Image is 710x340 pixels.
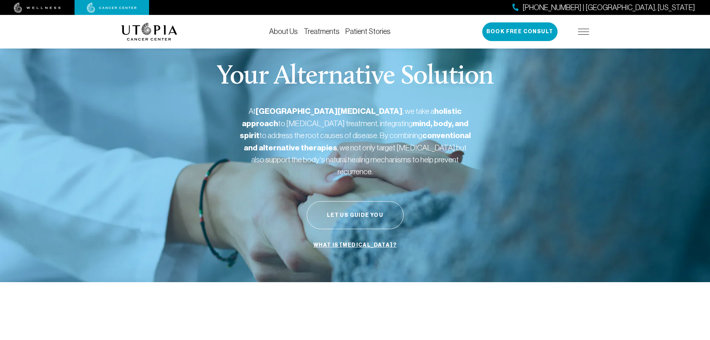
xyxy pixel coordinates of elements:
[578,29,589,35] img: icon-hamburger
[14,3,61,13] img: wellness
[87,3,137,13] img: cancer center
[345,27,391,35] a: Patient Stories
[244,131,471,153] strong: conventional and alternative therapies
[121,23,177,41] img: logo
[240,105,471,177] p: At , we take a to [MEDICAL_DATA] treatment, integrating to address the root causes of disease. By...
[523,2,695,13] span: [PHONE_NUMBER] | [GEOGRAPHIC_DATA], [US_STATE]
[304,27,340,35] a: Treatments
[512,2,695,13] a: [PHONE_NUMBER] | [GEOGRAPHIC_DATA], [US_STATE]
[482,22,558,41] button: Book Free Consult
[312,238,398,252] a: What is [MEDICAL_DATA]?
[217,63,493,90] p: Your Alternative Solution
[242,106,462,128] strong: holistic approach
[269,27,298,35] a: About Us
[256,106,403,116] strong: [GEOGRAPHIC_DATA][MEDICAL_DATA]
[307,201,404,229] button: Let Us Guide You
